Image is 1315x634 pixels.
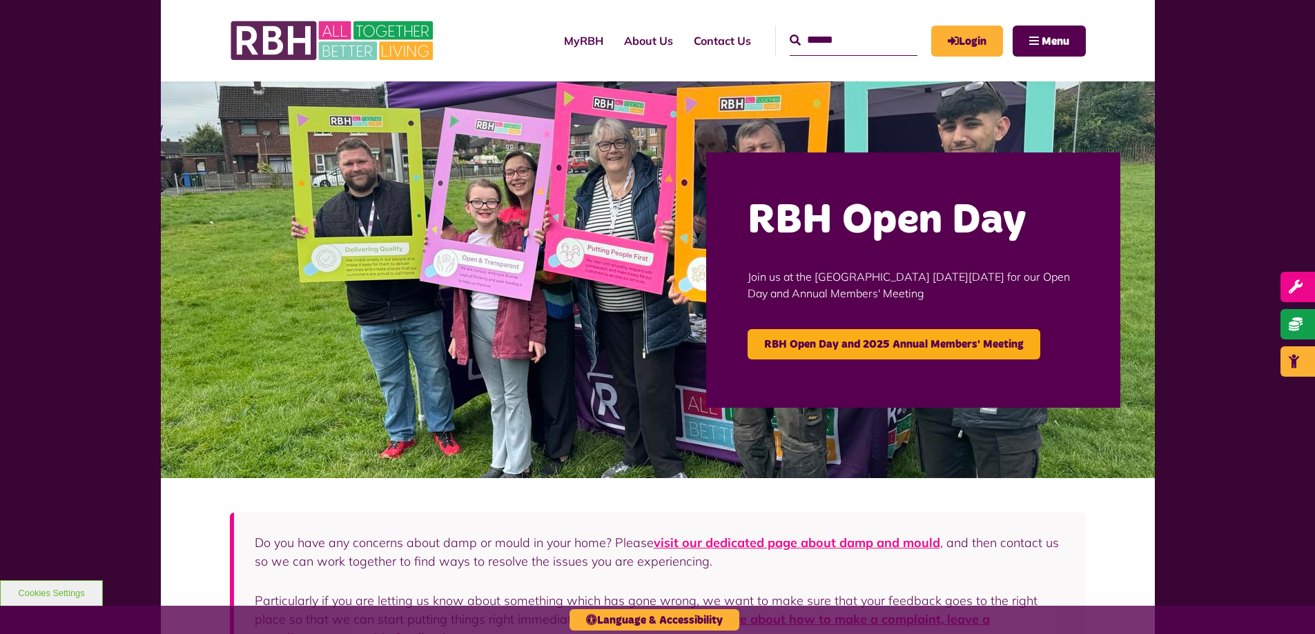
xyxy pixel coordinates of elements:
img: Image (22) [161,81,1155,478]
span: Menu [1042,36,1069,47]
a: MyRBH [931,26,1003,57]
p: Join us at the [GEOGRAPHIC_DATA] [DATE][DATE] for our Open Day and Annual Members' Meeting [748,248,1079,322]
a: visit our dedicated page about damp and mould [654,535,940,551]
p: Do you have any concerns about damp or mould in your home? Please , and then contact us so we can... [255,533,1065,571]
a: MyRBH [554,22,614,59]
button: Language & Accessibility [569,609,739,631]
a: About Us [614,22,683,59]
h2: RBH Open Day [748,194,1079,248]
button: Navigation [1013,26,1086,57]
a: Contact Us [683,22,761,59]
img: RBH [230,14,437,68]
a: RBH Open Day and 2025 Annual Members' Meeting [748,329,1040,359]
